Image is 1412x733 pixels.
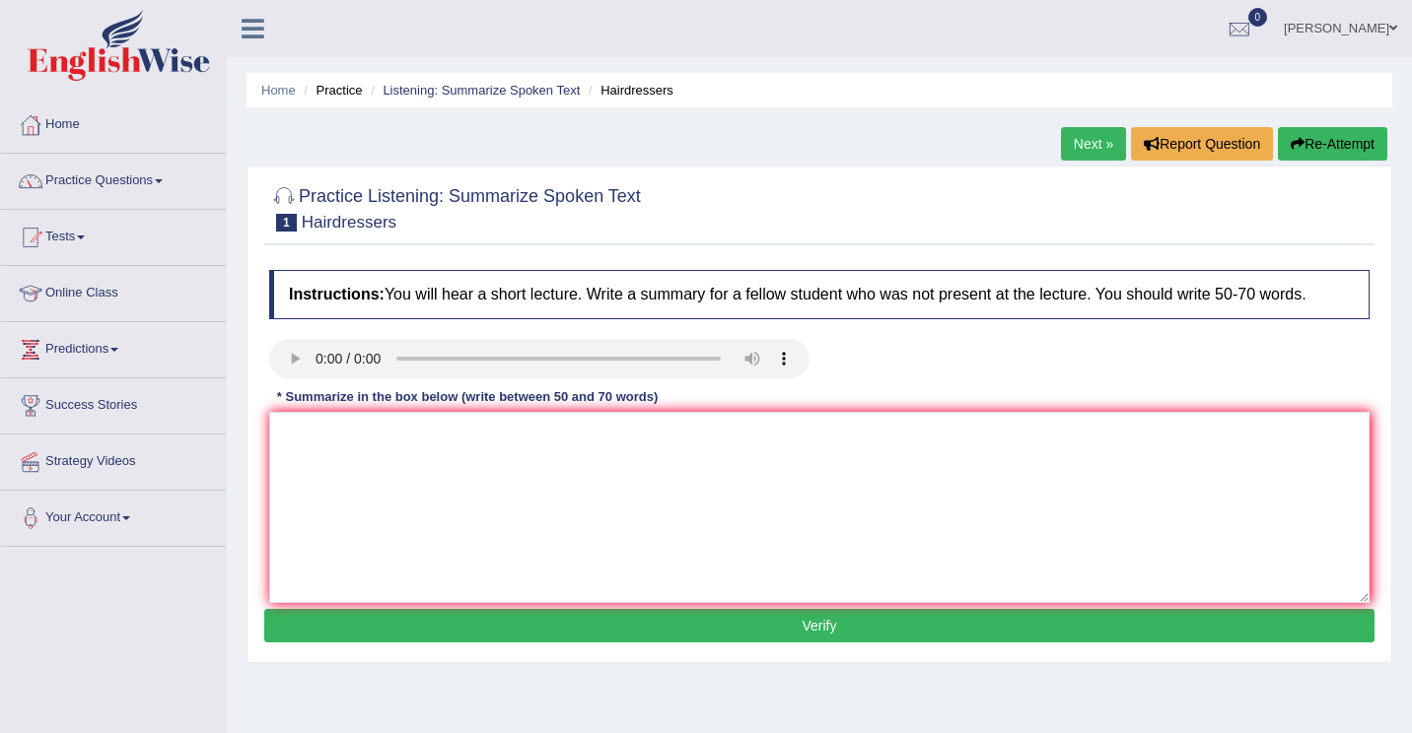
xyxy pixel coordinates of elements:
[264,609,1375,642] button: Verify
[261,83,296,98] a: Home
[1,266,226,315] a: Online Class
[1061,127,1126,161] a: Next »
[276,214,297,232] span: 1
[299,81,362,100] li: Practice
[383,83,580,98] a: Listening: Summarize Spoken Text
[1278,127,1387,161] button: Re-Attempt
[1,210,226,259] a: Tests
[1131,127,1273,161] button: Report Question
[269,182,641,232] h2: Practice Listening: Summarize Spoken Text
[1,154,226,203] a: Practice Questions
[269,270,1370,319] h4: You will hear a short lecture. Write a summary for a fellow student who was not present at the le...
[302,213,396,232] small: Hairdressers
[1,491,226,540] a: Your Account
[1,434,226,484] a: Strategy Videos
[269,388,666,407] div: * Summarize in the box below (write between 50 and 70 words)
[1,378,226,428] a: Success Stories
[1248,8,1268,27] span: 0
[1,98,226,147] a: Home
[289,286,385,302] b: Instructions:
[584,81,673,100] li: Hairdressers
[1,322,226,371] a: Predictions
